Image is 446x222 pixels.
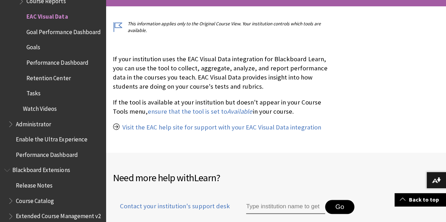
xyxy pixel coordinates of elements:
a: ensure that the tool is set toAvailable [148,107,253,116]
span: Contact your institution's support desk [113,202,230,211]
button: Go [325,200,354,214]
span: Administrator [16,118,51,128]
span: Enable the Ultra Experience [16,133,87,143]
p: This information applies only to the Original Course View. Your institution controls which tools ... [113,20,335,34]
p: If the tool is available at your institution but doesn't appear in your Course Tools menu, in you... [113,98,335,116]
a: Back to top [395,193,446,206]
span: Extended Course Management v2 [16,210,100,220]
span: Course Catalog [16,195,54,204]
span: Goal Performance Dashboard [26,26,100,36]
span: Tasks [26,87,41,97]
span: EAC Visual Data [26,11,68,20]
span: Performance Dashboard [16,149,78,158]
span: Available [227,107,252,115]
input: Type institution name to get support [246,200,325,214]
span: Performance Dashboard [26,57,88,66]
a: Visit the EAC help site for support with your EAC Visual Data integration [122,123,321,132]
span: Watch Videos [23,103,57,112]
span: Blackboard Extensions [12,164,70,174]
span: Learn [194,171,216,184]
span: Release Notes [16,179,53,189]
span: Goals [26,42,40,51]
h2: Need more help with ? [113,170,439,185]
span: Retention Center [26,72,71,82]
a: Contact your institution's support desk [113,202,230,219]
p: If your institution uses the EAC Visual Data integration for Blackboard Learn, you can use the to... [113,55,335,91]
